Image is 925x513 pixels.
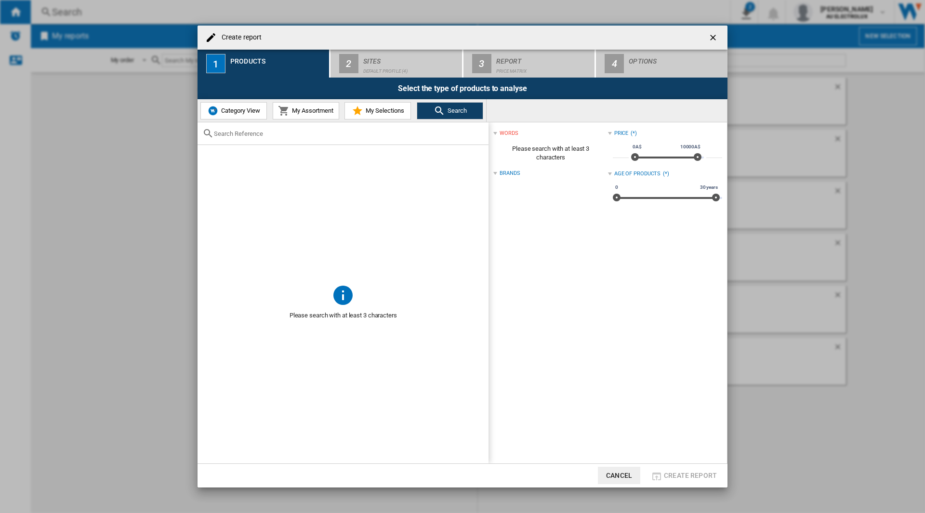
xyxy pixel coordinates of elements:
div: 1 [206,54,225,73]
div: 4 [605,54,624,73]
div: 3 [472,54,491,73]
ng-md-icon: getI18NText('BUTTONS.CLOSE_DIALOG') [708,33,720,44]
span: 10000A$ [679,143,702,151]
div: Price [614,130,629,137]
button: Search [417,102,483,119]
div: words [500,130,518,137]
button: getI18NText('BUTTONS.CLOSE_DIALOG') [704,28,724,47]
md-dialog: Create report ... [198,26,727,487]
div: Default profile (4) [363,64,458,74]
div: Report [496,53,591,64]
span: Search [445,107,467,114]
span: My Selections [363,107,404,114]
button: Category View [200,102,267,119]
span: My Assortment [290,107,333,114]
button: Create report [648,467,720,484]
div: Select the type of products to analyse [198,78,727,99]
button: 3 Report Price Matrix [463,50,596,78]
span: Category View [219,107,260,114]
div: Price Matrix [496,64,591,74]
div: Age of products [614,170,661,178]
span: 0A$ [631,143,643,151]
div: Brands [500,170,520,177]
button: My Assortment [273,102,339,119]
button: 4 Options [596,50,727,78]
div: Sites [363,53,458,64]
span: Please search with at least 3 characters [198,306,489,325]
div: 2 [339,54,358,73]
button: My Selections [344,102,411,119]
button: 1 Products [198,50,330,78]
span: 30 years [699,184,719,191]
h4: Create report [217,33,262,42]
span: Create report [664,472,717,479]
div: Options [629,53,724,64]
div: Products [230,53,325,64]
span: 0 [614,184,620,191]
button: 2 Sites Default profile (4) [330,50,463,78]
button: Cancel [598,467,640,484]
input: Search Reference [214,130,484,137]
span: Please search with at least 3 characters [493,140,608,167]
img: wiser-icon-blue.png [207,105,219,117]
